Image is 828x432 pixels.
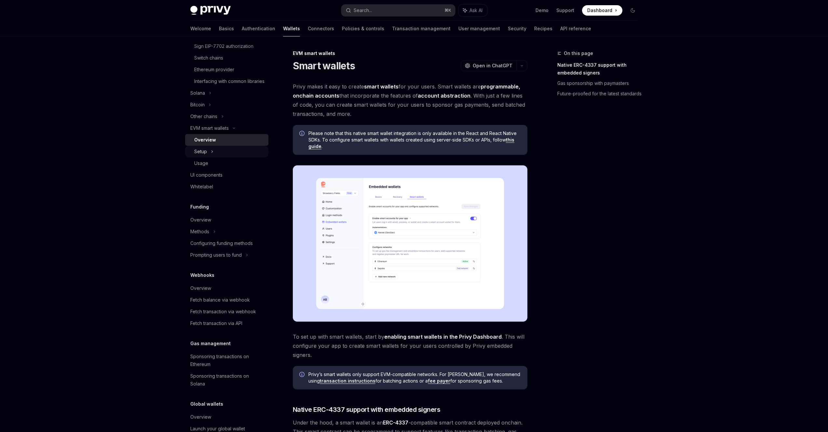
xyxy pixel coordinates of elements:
a: Recipes [534,21,552,36]
div: Fetch balance via webhook [190,296,250,304]
a: Demo [536,7,549,14]
img: dark logo [190,6,231,15]
div: EVM smart wallets [293,50,527,57]
div: Configuring funding methods [190,239,253,247]
div: Solana [190,89,205,97]
h5: Gas management [190,340,231,347]
button: Toggle dark mode [628,5,638,16]
a: API reference [560,21,591,36]
svg: Info [299,131,306,137]
button: Open in ChatGPT [461,60,516,71]
a: Sponsoring transactions on Ethereum [185,351,268,370]
a: Support [556,7,574,14]
span: ⌘ K [444,8,451,13]
a: Fetch balance via webhook [185,294,268,306]
span: Native ERC-4337 support with embedded signers [293,405,441,414]
div: Bitcoin [190,101,205,109]
a: Native ERC-4337 support with embedded signers [557,60,643,78]
div: UI components [190,171,223,179]
button: Ask AI [458,5,487,16]
div: Overview [190,413,211,421]
div: Prompting users to fund [190,251,242,259]
a: Fetch transaction via API [185,317,268,329]
span: On this page [564,49,593,57]
span: Please note that this native smart wallet integration is only available in the React and React Na... [308,130,521,150]
img: Sample enable smart wallets [293,165,527,322]
a: transaction instructions [320,378,375,384]
a: Interfacing with common libraries [185,75,268,87]
div: Fetch transaction via API [190,319,242,327]
span: Dashboard [587,7,612,14]
h1: Smart wallets [293,60,355,72]
button: Search...⌘K [341,5,455,16]
a: Gas sponsorship with paymasters [557,78,643,88]
div: Other chains [190,113,217,120]
div: Setup [194,148,207,155]
a: Usage [185,157,268,169]
div: Overview [190,284,211,292]
div: Methods [190,228,209,236]
span: Open in ChatGPT [473,62,512,69]
span: Privy makes it easy to create for your users. Smart wallets are that incorporate the features of ... [293,82,527,118]
a: Configuring funding methods [185,237,268,249]
a: Future-proofed for the latest standards [557,88,643,99]
div: Ethereum provider [194,66,234,74]
a: account abstraction [418,92,470,99]
div: Overview [194,136,216,144]
div: Whitelabel [190,183,213,191]
span: Ask AI [469,7,482,14]
div: Switch chains [194,54,223,62]
svg: Info [299,372,306,378]
a: Transaction management [392,21,451,36]
a: enabling smart wallets in the Privy Dashboard [384,333,502,340]
h5: Global wallets [190,400,223,408]
a: Ethereum provider [185,64,268,75]
div: Fetch transaction via webhook [190,308,256,316]
a: Basics [219,21,234,36]
a: Authentication [242,21,275,36]
h5: Webhooks [190,271,214,279]
strong: smart wallets [364,83,399,90]
div: Sponsoring transactions on Ethereum [190,353,265,368]
div: Interfacing with common libraries [194,77,265,85]
a: Switch chains [185,52,268,64]
a: Welcome [190,21,211,36]
a: Fetch transaction via webhook [185,306,268,317]
div: Overview [190,216,211,224]
a: fee payer [428,378,450,384]
div: Search... [354,7,372,14]
div: Usage [194,159,208,167]
span: To set up with smart wallets, start by . This will configure your app to create smart wallets for... [293,332,527,359]
a: Overview [185,282,268,294]
a: ERC-4337 [383,419,408,426]
a: Sponsoring transactions on Solana [185,370,268,390]
a: Overview [185,411,268,423]
a: UI components [185,169,268,181]
div: EVM smart wallets [190,124,229,132]
a: Dashboard [582,5,622,16]
a: Wallets [283,21,300,36]
a: Policies & controls [342,21,384,36]
h5: Funding [190,203,209,211]
a: Whitelabel [185,181,268,193]
a: Security [508,21,526,36]
a: User management [458,21,500,36]
a: Overview [185,134,268,146]
a: Connectors [308,21,334,36]
span: Privy’s smart wallets only support EVM-compatible networks. For [PERSON_NAME], we recommend using... [308,371,521,384]
a: Overview [185,214,268,226]
div: Sponsoring transactions on Solana [190,372,265,388]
